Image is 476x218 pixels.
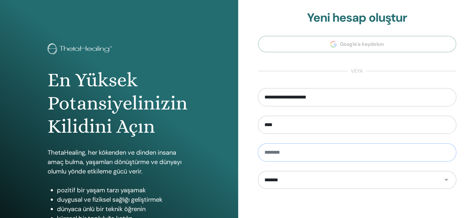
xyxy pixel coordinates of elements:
[57,204,191,214] li: dünyaca ünlü bir teknik öğrenin
[348,67,366,75] span: veya
[48,68,191,138] h1: En Yüksek Potansiyelinizin Kilidini Açın
[258,11,457,25] h2: Yeni hesap oluştur
[57,185,191,195] li: pozitif bir yaşam tarzı yaşamak
[57,195,191,204] li: duygusal ve fiziksel sağlığı geliştirmek
[48,148,191,176] p: ThetaHealing, her kökenden ve dinden insana amaç bulma, yaşamları dönüştürme ve dünyayı olumlu yö...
